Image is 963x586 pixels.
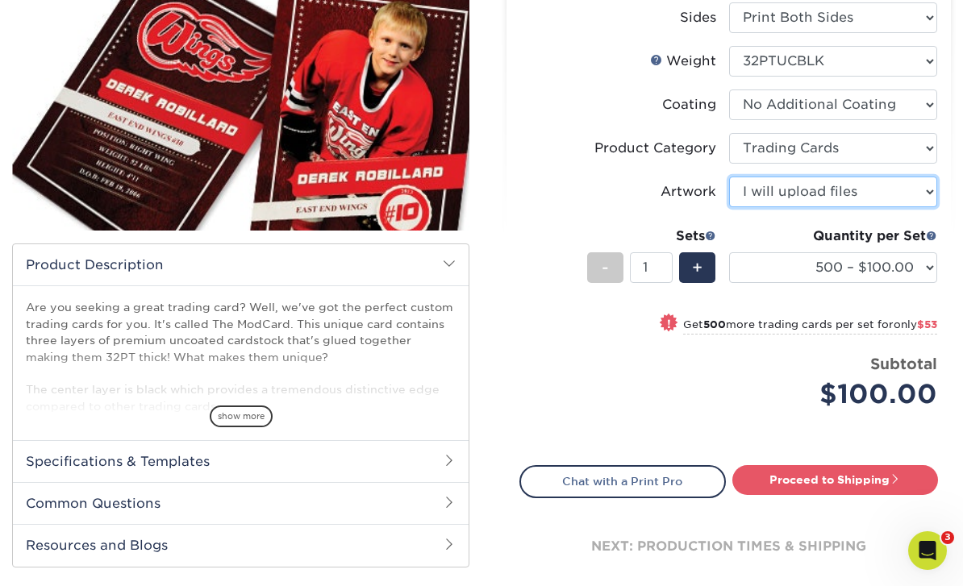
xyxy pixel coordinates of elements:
[917,318,937,330] span: $53
[26,299,456,414] p: Are you seeking a great trading card? Well, we've got the perfect custom trading cards for you. I...
[732,465,939,494] a: Proceed to Shipping
[662,95,716,114] div: Coating
[13,244,469,285] h2: Product Description
[13,524,469,566] h2: Resources and Blogs
[602,256,609,280] span: -
[741,375,938,414] div: $100.00
[587,227,716,246] div: Sets
[519,465,726,497] a: Chat with a Print Pro
[894,318,937,330] span: only
[661,182,716,202] div: Artwork
[703,318,726,330] strong: 500
[680,8,716,27] div: Sides
[908,531,947,570] iframe: Intercom live chat
[594,139,716,158] div: Product Category
[13,440,469,482] h2: Specifications & Templates
[683,318,937,335] small: Get more trading cards per set for
[870,355,937,372] strong: Subtotal
[667,315,671,332] span: !
[941,531,954,544] span: 3
[692,256,702,280] span: +
[13,482,469,524] h2: Common Questions
[210,405,273,427] span: show more
[650,52,716,71] div: Weight
[729,227,938,246] div: Quantity per Set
